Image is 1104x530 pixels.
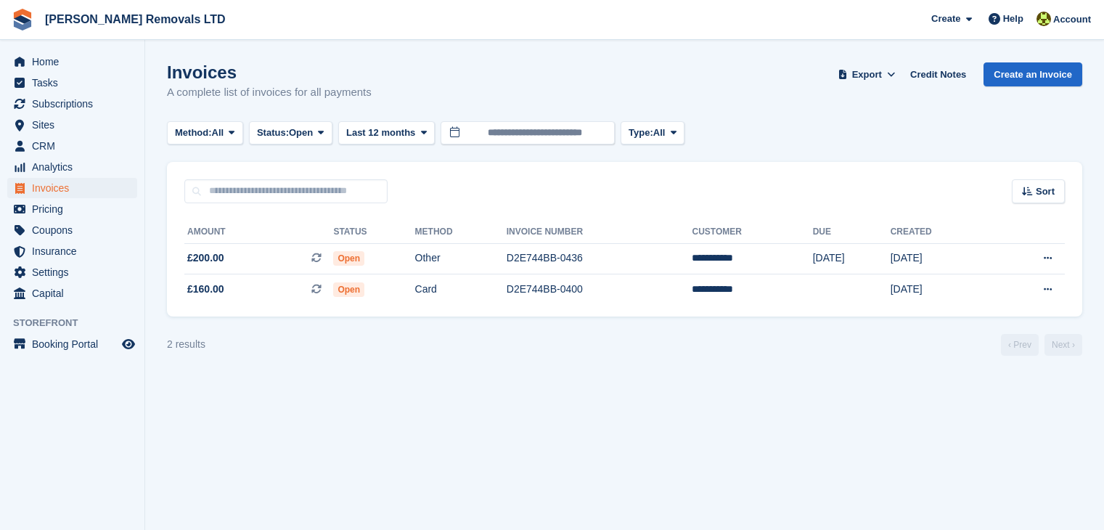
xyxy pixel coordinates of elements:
[120,335,137,353] a: Preview store
[507,243,692,274] td: D2E744BB-0436
[12,9,33,30] img: stora-icon-8386f47178a22dfd0bd8f6a31ec36ba5ce8667c1dd55bd0f319d3a0aa187defe.svg
[415,221,507,244] th: Method
[249,121,332,145] button: Status: Open
[7,157,137,177] a: menu
[32,157,119,177] span: Analytics
[835,62,899,86] button: Export
[7,178,137,198] a: menu
[7,334,137,354] a: menu
[415,243,507,274] td: Other
[931,12,960,26] span: Create
[852,68,882,82] span: Export
[187,250,224,266] span: £200.00
[32,115,119,135] span: Sites
[32,178,119,198] span: Invoices
[32,136,119,156] span: CRM
[7,262,137,282] a: menu
[184,221,333,244] th: Amount
[32,262,119,282] span: Settings
[1001,334,1039,356] a: Previous
[984,62,1082,86] a: Create an Invoice
[507,221,692,244] th: Invoice Number
[415,274,507,305] td: Card
[629,126,653,140] span: Type:
[39,7,232,31] a: [PERSON_NAME] Removals LTD
[32,283,119,303] span: Capital
[333,251,364,266] span: Open
[621,121,684,145] button: Type: All
[998,334,1085,356] nav: Page
[167,121,243,145] button: Method: All
[891,221,991,244] th: Created
[32,199,119,219] span: Pricing
[1036,12,1051,26] img: Sean Glenn
[1036,184,1055,199] span: Sort
[13,316,144,330] span: Storefront
[653,126,666,140] span: All
[289,126,313,140] span: Open
[338,121,435,145] button: Last 12 months
[813,243,891,274] td: [DATE]
[32,220,119,240] span: Coupons
[32,334,119,354] span: Booking Portal
[257,126,289,140] span: Status:
[7,73,137,93] a: menu
[1053,12,1091,27] span: Account
[32,52,119,72] span: Home
[7,136,137,156] a: menu
[507,274,692,305] td: D2E744BB-0400
[167,84,372,101] p: A complete list of invoices for all payments
[187,282,224,297] span: £160.00
[7,94,137,114] a: menu
[32,73,119,93] span: Tasks
[7,199,137,219] a: menu
[32,241,119,261] span: Insurance
[7,241,137,261] a: menu
[167,62,372,82] h1: Invoices
[7,283,137,303] a: menu
[212,126,224,140] span: All
[175,126,212,140] span: Method:
[333,282,364,297] span: Open
[32,94,119,114] span: Subscriptions
[7,220,137,240] a: menu
[1044,334,1082,356] a: Next
[333,221,414,244] th: Status
[692,221,812,244] th: Customer
[167,337,205,352] div: 2 results
[346,126,415,140] span: Last 12 months
[7,115,137,135] a: menu
[1003,12,1023,26] span: Help
[813,221,891,244] th: Due
[7,52,137,72] a: menu
[891,274,991,305] td: [DATE]
[891,243,991,274] td: [DATE]
[904,62,972,86] a: Credit Notes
